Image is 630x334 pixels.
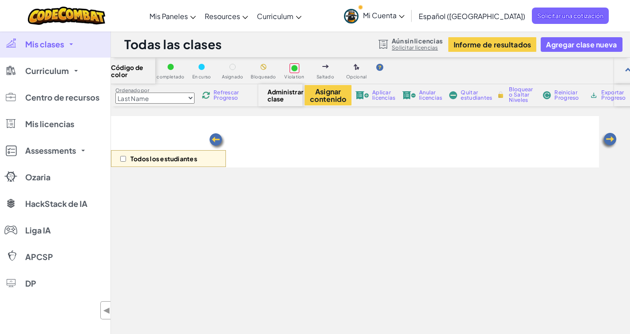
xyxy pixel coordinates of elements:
span: Aplicar licencias [372,90,395,101]
img: avatar [344,9,359,23]
img: Arrow_Left.png [600,132,618,150]
img: IconHint.svg [376,64,383,71]
span: Aún sin licencias [392,37,443,44]
button: Informe de resultados [448,37,537,52]
img: IconOptionalLevel.svg [354,64,359,71]
span: En curso [192,74,211,79]
span: Centro de recursos [25,93,99,101]
a: Mis Paneles [145,4,200,28]
span: Saltado [317,74,334,79]
img: IconSkippedLevel.svg [322,65,329,68]
span: Opcional [346,74,367,79]
a: Solicitar una cotización [532,8,609,24]
span: ◀ [103,304,111,317]
span: Administrar clase [267,88,294,102]
span: Resources [205,12,240,21]
img: IconRemoveStudents.svg [449,91,457,99]
img: IconReload.svg [202,91,210,99]
img: IconLock.svg [496,91,505,99]
span: Mi Cuenta [363,11,405,20]
img: IconArchive.svg [590,91,598,99]
span: Bloqueado [251,74,276,79]
span: Violation [284,74,304,79]
img: IconLicenseRevoke.svg [402,91,416,99]
a: Español ([GEOGRAPHIC_DATA]) [414,4,530,28]
a: Resources [200,4,252,28]
img: CodeCombat logo [28,7,105,25]
span: Refrescar Progreso [214,90,241,101]
span: Mis Paneles [149,12,188,21]
span: Mis licencias [25,120,74,128]
button: Agregar clase nueva [541,37,622,52]
label: Ordenado por [115,87,195,94]
img: IconReset.svg [543,91,551,99]
h1: Todas las clases [124,36,222,53]
p: Todos los estudiantes [130,155,197,162]
span: Quitar estudiantes [461,90,492,101]
span: Liga IA [25,226,51,234]
img: IconLicenseApply.svg [355,91,369,99]
img: Arrow_Left.png [208,132,226,150]
span: completado [157,74,184,79]
span: Código de color [111,64,155,78]
span: Assessments [25,147,76,155]
span: HackStack de IA [25,200,88,208]
span: Reiniciar Progreso [554,90,582,101]
span: Curriculum [257,12,294,21]
button: Asignar contenido [305,85,351,105]
span: Mis clases [25,40,64,48]
span: Anular licencias [419,90,442,101]
span: Curriculum [25,67,69,75]
span: Asignado [222,74,244,79]
span: Español ([GEOGRAPHIC_DATA]) [419,12,525,21]
span: Ozaria [25,173,50,181]
span: Bloquear o Saltar Niveles [509,87,535,103]
a: Mi Cuenta [340,2,409,30]
a: Curriculum [252,4,306,28]
span: Exportar Progreso [601,90,629,101]
a: Solicitar licencias [392,44,443,51]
